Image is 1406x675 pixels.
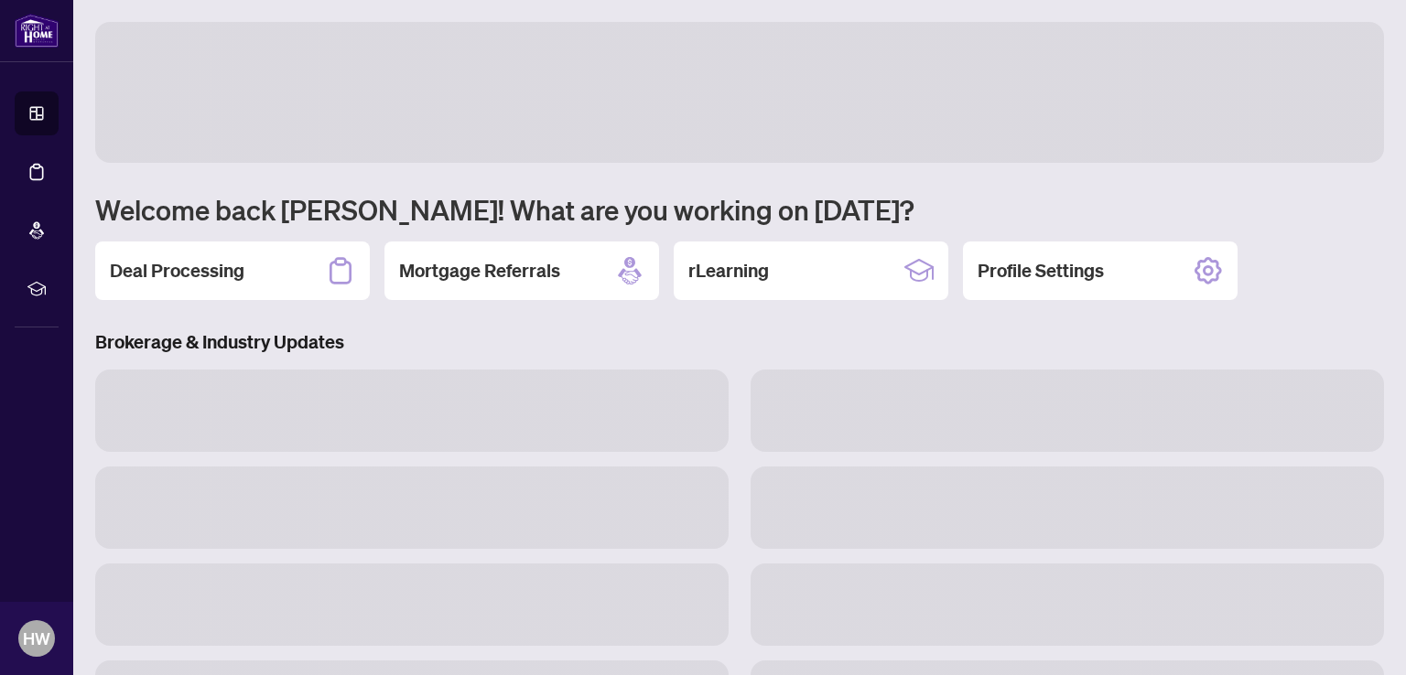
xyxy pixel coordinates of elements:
h2: rLearning [688,258,769,284]
h2: Profile Settings [978,258,1104,284]
span: HW [23,626,50,651]
h2: Deal Processing [110,258,244,284]
h3: Brokerage & Industry Updates [95,329,1384,355]
h1: Welcome back [PERSON_NAME]! What are you working on [DATE]? [95,192,1384,227]
img: logo [15,14,59,48]
h2: Mortgage Referrals [399,258,560,284]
